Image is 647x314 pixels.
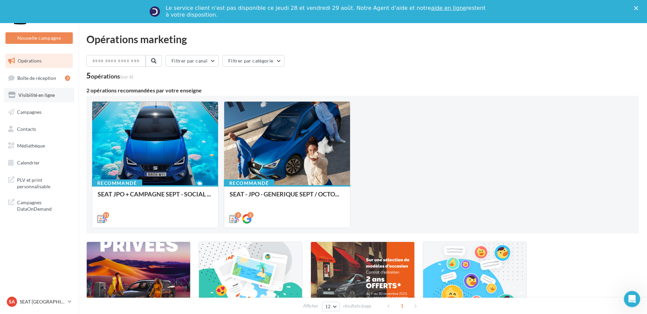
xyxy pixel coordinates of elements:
[103,212,109,218] div: 11
[91,73,133,79] div: opérations
[325,304,331,309] span: 12
[17,75,56,81] span: Boîte de réception
[4,105,74,119] a: Campagnes
[120,74,133,80] span: (sur 6)
[322,302,339,311] button: 12
[4,156,74,170] a: Calendrier
[4,122,74,136] a: Contacts
[4,173,74,193] a: PLV et print personnalisable
[17,160,40,165] span: Calendrier
[5,32,73,44] button: Nouvelle campagne
[166,55,219,67] button: Filtrer par canal
[4,54,74,68] a: Opérations
[20,298,65,305] p: SEAT [GEOGRAPHIC_DATA]
[4,71,74,85] a: Boîte de réception3
[17,109,42,115] span: Campagnes
[4,139,74,153] a: Médiathèque
[4,88,74,102] a: Visibilité en ligne
[9,298,15,305] span: SA
[235,212,241,218] div: 2
[149,6,160,17] img: Profile image for Service-Client
[247,212,253,218] div: 2
[634,6,641,10] div: Fermer
[222,55,284,67] button: Filtrer par catégorie
[166,5,487,18] div: Le service client n'est pas disponible ce jeudi 28 et vendredi 29 août. Notre Agent d'aide et not...
[230,190,339,198] span: SEAT - JPO - GENERIQUE SEPT / OCTO...
[624,291,640,307] iframe: Intercom live chat
[86,88,639,93] div: 2 opérations recommandées par votre enseigne
[4,195,74,215] a: Campagnes DataOnDemand
[86,72,133,80] div: 5
[18,92,55,98] span: Visibilité en ligne
[65,75,70,81] div: 3
[86,34,639,44] div: Opérations marketing
[98,190,211,198] span: SEAT JPO + CAMPAGNE SEPT - SOCIAL ...
[397,300,408,311] span: 1
[17,126,36,132] span: Contacts
[224,179,274,187] div: Recommandé
[17,143,45,149] span: Médiathèque
[431,5,466,11] a: aide en ligne
[17,175,70,190] span: PLV et print personnalisable
[343,303,371,309] span: résultats/page
[5,295,73,308] a: SA SEAT [GEOGRAPHIC_DATA]
[18,58,42,64] span: Opérations
[92,179,142,187] div: Recommandé
[17,198,70,212] span: Campagnes DataOnDemand
[303,303,318,309] span: Afficher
